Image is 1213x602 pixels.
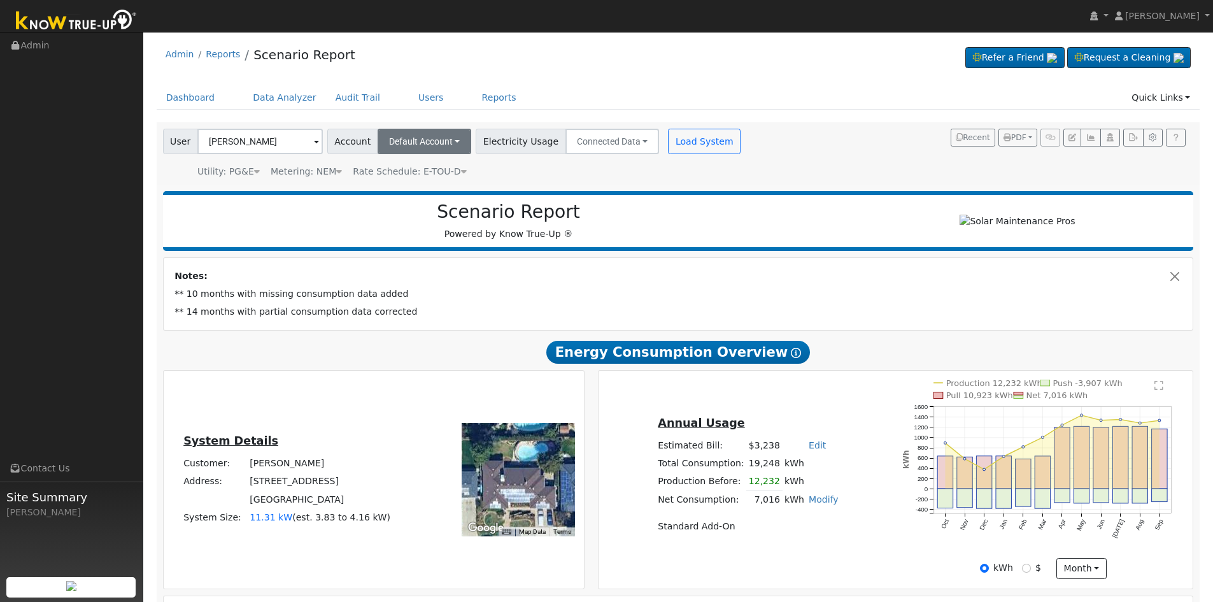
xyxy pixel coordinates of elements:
span: PDF [1004,133,1026,142]
rect: onclick="" [1074,426,1089,489]
button: Recent [951,129,995,147]
td: [GEOGRAPHIC_DATA] [248,491,393,508]
rect: onclick="" [977,455,992,488]
text: Sep [1154,517,1165,531]
td: Total Consumption: [656,454,746,472]
rect: onclick="" [996,455,1011,488]
rect: onclick="" [996,489,1011,508]
text: 1200 [914,424,928,431]
text: Net 7,016 kWh [1026,391,1088,400]
text: -400 [916,506,928,513]
button: Settings [1143,129,1163,147]
circle: onclick="" [1139,422,1142,424]
input: Select a User [197,129,323,154]
div: Powered by Know True-Up ® [169,201,848,241]
button: Keyboard shortcuts [502,527,511,536]
circle: onclick="" [1081,414,1083,417]
a: Modify [809,494,839,505]
text: Dec [978,518,989,531]
rect: onclick="" [1093,427,1109,489]
circle: onclick="" [944,441,947,444]
circle: onclick="" [1003,455,1005,457]
text: Push -3,907 kWh [1053,378,1123,387]
strong: Notes: [174,271,208,281]
a: Quick Links [1122,86,1200,110]
span: ( [292,512,296,522]
text:  [1154,380,1163,390]
td: Customer: [181,455,248,473]
input: kWh [980,564,989,573]
text: Jan [998,518,1009,530]
td: kWh [783,472,807,491]
a: Scenario Report [253,47,355,62]
td: Production Before: [656,472,746,491]
td: System Size: [181,508,248,526]
a: Open this area in Google Maps (opens a new window) [465,520,507,536]
u: Annual Usage [658,417,744,429]
a: Reports [206,49,240,59]
circle: onclick="" [1158,419,1161,422]
text: 1000 [914,434,928,441]
input: $ [1022,564,1031,573]
span: [PERSON_NAME] [1125,11,1200,21]
text: 1400 [914,413,928,420]
button: PDF [998,129,1037,147]
a: Request a Cleaning [1067,47,1191,69]
button: Connected Data [565,129,660,154]
text: Jun [1096,518,1107,530]
span: Alias: HETOUDN [353,166,466,176]
text: Production 12,232 kWh [946,378,1042,387]
img: retrieve [1174,53,1184,63]
span: Energy Consumption Overview [546,341,810,364]
button: Map Data [519,527,546,536]
button: month [1056,558,1107,580]
a: Terms (opens in new tab) [553,528,571,535]
a: Edit [809,440,826,450]
text: 600 [918,454,928,461]
td: System Size [248,508,393,526]
text: -200 [916,495,928,502]
img: Google [465,520,507,536]
h2: Scenario Report [176,201,841,223]
circle: onclick="" [1061,424,1063,426]
rect: onclick="" [1054,489,1070,503]
label: kWh [993,561,1013,575]
img: retrieve [1047,53,1057,63]
rect: onclick="" [1035,489,1050,508]
a: Admin [166,49,194,59]
td: Net Consumption: [656,491,746,509]
text: 0 [925,485,928,492]
rect: onclick="" [957,457,972,489]
circle: onclick="" [1100,419,1103,421]
rect: onclick="" [1035,456,1050,489]
td: kWh [783,491,807,509]
span: 11.31 kW [250,512,292,522]
text: Apr [1057,517,1068,529]
td: ** 14 months with partial consumption data corrected [173,303,1184,321]
rect: onclick="" [1074,489,1089,503]
td: kWh [783,454,841,472]
a: Refer a Friend [965,47,1065,69]
rect: onclick="" [1132,489,1147,503]
rect: onclick="" [1113,489,1128,503]
u: System Details [183,434,278,447]
rect: onclick="" [1016,489,1031,506]
rect: onclick="" [1132,426,1147,489]
img: Know True-Up [10,7,143,36]
td: 19,248 [746,454,782,472]
a: Reports [472,86,526,110]
a: Audit Trail [326,86,390,110]
span: ) [387,512,390,522]
td: [STREET_ADDRESS] [248,473,393,491]
text: Oct [940,518,951,530]
button: Default Account [378,129,472,154]
img: retrieve [66,581,76,591]
span: Site Summary [6,489,136,506]
label: $ [1035,561,1041,575]
span: User [163,129,198,154]
text: 800 [918,444,928,451]
rect: onclick="" [1016,459,1031,489]
circle: onclick="" [1119,418,1122,420]
div: Metering: NEM [271,165,342,178]
a: Help Link [1166,129,1186,147]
